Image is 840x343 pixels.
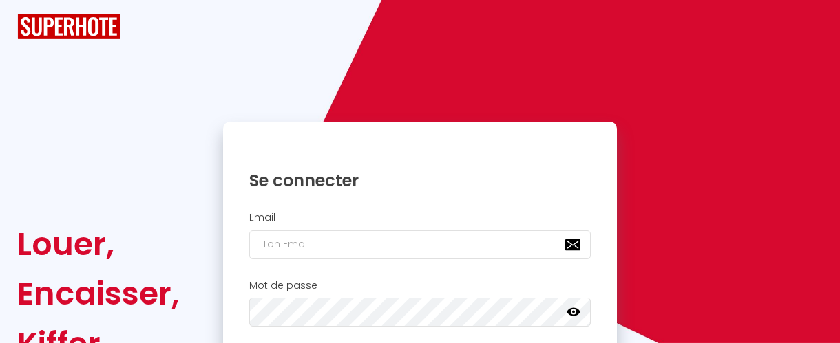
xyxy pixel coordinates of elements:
[17,14,120,39] img: SuperHote logo
[17,219,180,269] div: Louer,
[249,280,591,291] h2: Mot de passe
[249,170,591,191] h1: Se connecter
[249,212,591,223] h2: Email
[249,230,591,259] input: Ton Email
[17,269,180,318] div: Encaisser,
